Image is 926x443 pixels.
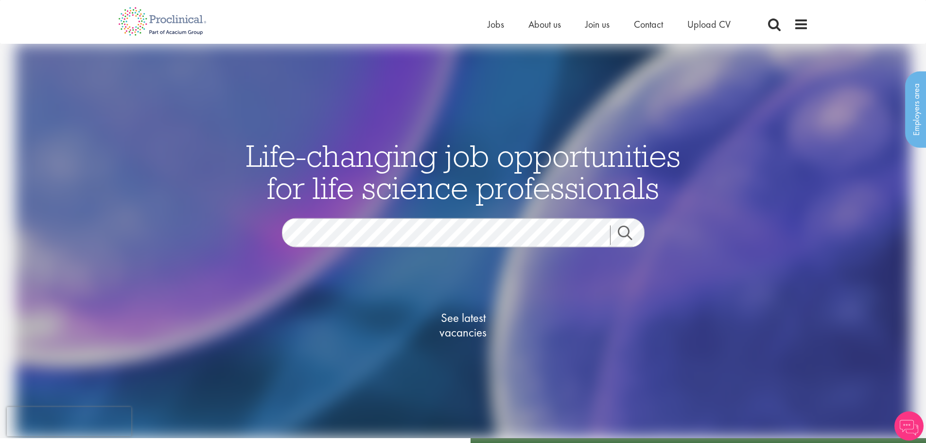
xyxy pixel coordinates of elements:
[610,226,652,245] a: Job search submit button
[488,18,504,31] a: Jobs
[415,311,512,340] span: See latest vacancies
[634,18,663,31] a: Contact
[7,407,131,436] iframe: reCAPTCHA
[687,18,731,31] a: Upload CV
[415,272,512,379] a: See latestvacancies
[15,44,911,438] img: candidate home
[246,136,681,207] span: Life-changing job opportunities for life science professionals
[585,18,610,31] a: Join us
[528,18,561,31] a: About us
[894,411,924,441] img: Chatbot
